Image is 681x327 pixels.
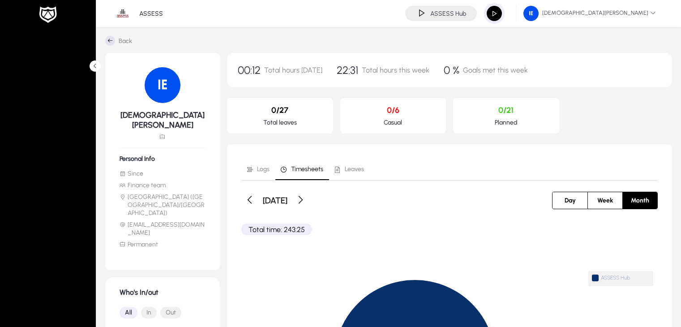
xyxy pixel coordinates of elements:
span: 22:31 [337,64,358,77]
span: Total hours [DATE] [264,66,322,74]
h1: Who's In/out [120,288,206,297]
a: Back [105,36,132,46]
li: [GEOGRAPHIC_DATA] ([GEOGRAPHIC_DATA]/[GEOGRAPHIC_DATA]) [120,193,206,217]
a: Logs [241,159,275,180]
img: white-logo.png [37,5,59,24]
button: Week [588,192,622,209]
h5: [DEMOGRAPHIC_DATA][PERSON_NAME] [120,110,206,130]
span: Week [592,192,618,209]
button: [DEMOGRAPHIC_DATA][PERSON_NAME] [516,5,663,22]
li: Finance team [120,181,206,189]
h3: [DATE] [263,195,287,206]
span: Total hours this week [362,66,429,74]
button: In [141,307,157,318]
p: Casual [347,119,439,126]
h6: Personal Info [120,155,206,163]
p: Planned [460,119,552,126]
span: Day [559,192,581,209]
span: Goals met this week [463,66,528,74]
span: [DEMOGRAPHIC_DATA][PERSON_NAME] [523,6,656,21]
a: Leaves [329,159,370,180]
button: Month [623,192,657,209]
p: 0/6 [347,105,439,115]
span: Logs [257,166,270,172]
span: ASSESS Hub [601,275,650,281]
li: Permanent [120,241,206,249]
li: [EMAIL_ADDRESS][DOMAIN_NAME] [120,221,206,237]
img: 1.png [114,5,131,22]
span: Timesheets [291,166,323,172]
a: Timesheets [275,159,329,180]
p: 0/27 [234,105,326,115]
li: Since [120,170,206,178]
span: 00:12 [238,64,261,77]
button: All [120,307,137,318]
p: Total leaves [234,119,326,126]
p: Total time: 243:25 [241,224,312,235]
button: Day [553,192,587,209]
mat-button-toggle-group: Font Style [120,304,206,322]
span: ASSESS Hub [592,275,650,283]
p: 0/21 [460,105,552,115]
button: Out [160,307,181,318]
img: 104.png [145,67,180,103]
span: 0 % [444,64,459,77]
h4: ASSESS Hub [430,10,466,17]
p: ASSESS [139,10,163,17]
span: Leaves [345,166,364,172]
img: 104.png [523,6,539,21]
span: Month [625,192,655,209]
